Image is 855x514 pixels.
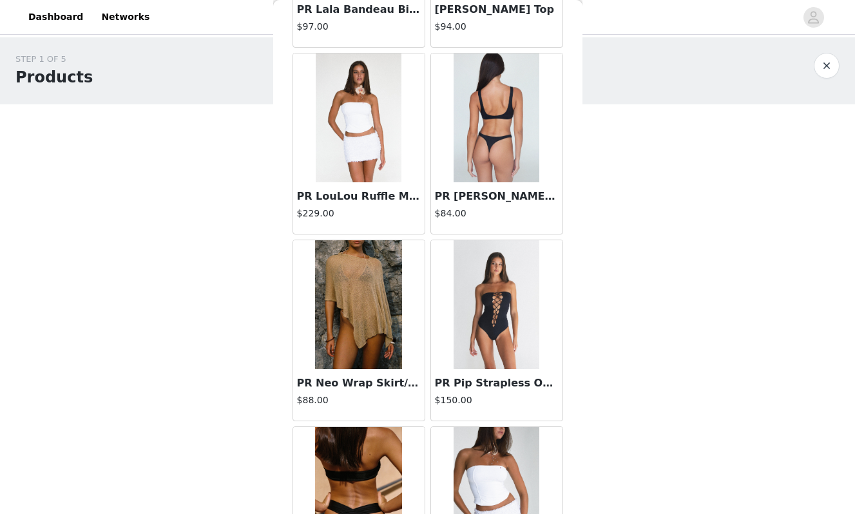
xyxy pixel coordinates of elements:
[297,2,421,17] h3: PR Lala Bandeau Bikini Top
[297,376,421,391] h3: PR Neo Wrap Skirt/Shawl
[454,240,539,369] img: PR Pip Strapless One Piece Swimsuit
[297,207,421,220] h4: $229.00
[21,3,91,32] a: Dashboard
[807,7,820,28] div: avatar
[435,207,559,220] h4: $84.00
[93,3,157,32] a: Networks
[435,20,559,33] h4: $94.00
[297,189,421,204] h3: PR LouLou Ruffle Mini Skirt
[435,394,559,407] h4: $150.00
[435,376,559,391] h3: PR Pip Strapless One Piece Swimsuit
[297,394,421,407] h4: $88.00
[435,2,559,17] h3: [PERSON_NAME] Top
[297,20,421,33] h4: $97.00
[15,53,93,66] div: STEP 1 OF 5
[454,53,539,182] img: PR Monica Skimpy Bikini Bottom
[15,66,93,89] h1: Products
[435,189,559,204] h3: PR [PERSON_NAME] Bikini Bottom
[315,240,402,369] img: PR Neo Wrap Skirt/Shawl
[316,53,401,182] img: PR LouLou Ruffle Mini Skirt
